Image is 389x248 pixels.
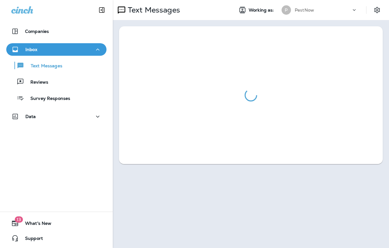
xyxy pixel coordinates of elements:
[6,59,106,72] button: Text Messages
[25,29,49,34] p: Companies
[24,63,62,69] p: Text Messages
[295,8,314,13] p: PestNow
[6,232,106,245] button: Support
[19,236,43,243] span: Support
[25,47,37,52] p: Inbox
[6,43,106,56] button: Inbox
[125,5,180,15] p: Text Messages
[6,91,106,105] button: Survey Responses
[6,25,106,38] button: Companies
[6,110,106,123] button: Data
[6,75,106,88] button: Reviews
[25,114,36,119] p: Data
[6,217,106,230] button: 13What's New
[24,80,48,85] p: Reviews
[15,216,23,223] span: 13
[249,8,275,13] span: Working as:
[282,5,291,15] div: P
[93,4,111,16] button: Collapse Sidebar
[24,96,70,102] p: Survey Responses
[371,4,383,16] button: Settings
[19,221,51,228] span: What's New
